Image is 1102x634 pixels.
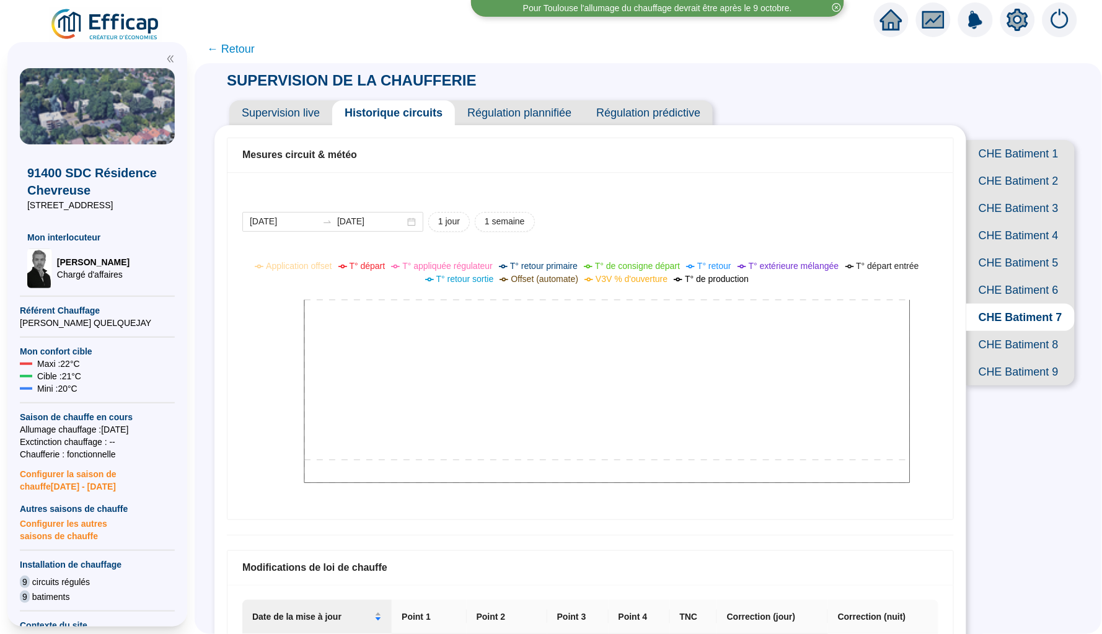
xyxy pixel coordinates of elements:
[322,217,332,227] span: swap-right
[20,460,175,493] span: Configurer la saison de chauffe [DATE] - [DATE]
[966,222,1075,249] span: CHE Batiment 4
[20,558,175,571] span: Installation de chauffage
[20,503,175,515] span: Autres saisons de chauffe
[50,7,162,42] img: efficap energie logo
[242,600,392,634] th: Date de la mise à jour
[252,610,372,623] span: Date de la mise à jour
[27,164,167,199] span: 91400 SDC Résidence Chevreuse
[958,2,993,37] img: alerts
[20,411,175,423] span: Saison de chauffe en cours
[20,345,175,358] span: Mon confort cible
[1042,2,1077,37] img: alerts
[485,215,525,228] span: 1 semaine
[37,358,80,370] span: Maxi : 22 °C
[214,72,489,89] span: SUPERVISION DE LA CHAUFFERIE
[584,100,713,125] span: Régulation prédictive
[229,100,332,125] span: Supervision live
[37,370,81,382] span: Cible : 21 °C
[547,600,609,634] th: Point 3
[20,619,175,632] span: Contexte du site
[966,276,1075,304] span: CHE Batiment 6
[966,167,1075,195] span: CHE Batiment 2
[250,215,317,228] input: Date de début
[966,358,1075,385] span: CHE Batiment 9
[27,249,52,288] img: Chargé d'affaires
[966,140,1075,167] span: CHE Batiment 1
[511,274,578,284] span: Offset (automate)
[475,212,535,232] button: 1 semaine
[402,261,493,271] span: T° appliquée régulateur
[20,423,175,436] span: Allumage chauffage : [DATE]
[1007,9,1029,31] span: setting
[337,215,405,228] input: Date de fin
[596,274,668,284] span: V3V % d'ouverture
[595,261,680,271] span: T° de consigne départ
[207,40,255,58] span: ← Retour
[880,9,902,31] span: home
[332,100,455,125] span: Historique circuits
[32,576,90,588] span: circuits régulés
[57,268,130,281] span: Chargé d'affaires
[857,261,919,271] span: T° départ entrée
[20,576,30,588] span: 9
[166,55,175,63] span: double-left
[455,100,584,125] span: Régulation plannifiée
[350,261,386,271] span: T° départ
[749,261,839,271] span: T° extérieure mélangée
[27,199,167,211] span: [STREET_ADDRESS]
[20,317,175,329] span: [PERSON_NAME] QUELQUEJAY
[266,261,332,271] span: Application offset
[966,249,1075,276] span: CHE Batiment 5
[242,560,938,575] div: Modifications de loi de chauffe
[523,2,792,15] div: Pour Toulouse l'allumage du chauffage devrait être après le 9 octobre.
[32,591,70,603] span: batiments
[966,304,1075,331] span: CHE Batiment 7
[20,448,175,460] span: Chaufferie : fonctionnelle
[438,215,460,228] span: 1 jour
[467,600,547,634] th: Point 2
[922,9,945,31] span: fund
[428,212,470,232] button: 1 jour
[20,304,175,317] span: Référent Chauffage
[392,600,466,634] th: Point 1
[242,147,938,162] div: Mesures circuit & météo
[685,274,749,284] span: T° de production
[832,3,841,12] span: close-circle
[322,217,332,227] span: to
[670,600,717,634] th: TNC
[436,274,494,284] span: T° retour sortie
[697,261,731,271] span: T° retour
[20,436,175,448] span: Exctinction chauffage : --
[609,600,670,634] th: Point 4
[966,195,1075,222] span: CHE Batiment 3
[37,382,77,395] span: Mini : 20 °C
[510,261,578,271] span: T° retour primaire
[828,600,938,634] th: Correction (nuit)
[27,231,167,244] span: Mon interlocuteur
[57,256,130,268] span: [PERSON_NAME]
[966,331,1075,358] span: CHE Batiment 8
[20,515,175,542] span: Configurer les autres saisons de chauffe
[717,600,828,634] th: Correction (jour)
[20,591,30,603] span: 9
